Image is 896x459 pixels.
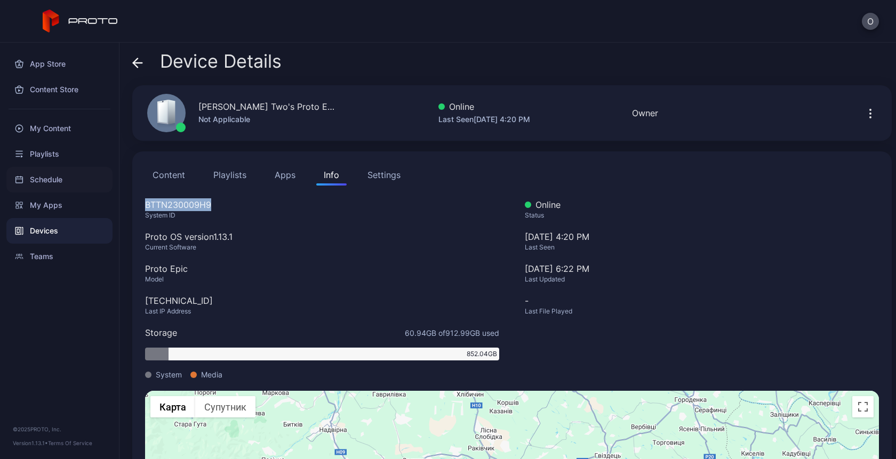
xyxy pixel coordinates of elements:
div: BTTN230009H9 [145,198,499,211]
div: Not Applicable [198,113,337,126]
button: Показати зображення із супутника [195,396,255,417]
a: Playlists [6,141,113,167]
a: Schedule [6,167,113,192]
button: Перемкнути повноекранний режим [852,396,874,417]
div: Current Software [145,243,499,252]
div: Info [324,168,339,181]
a: My Apps [6,192,113,218]
button: Показати карту вулиць [150,396,195,417]
div: Status [525,211,879,220]
div: Last Updated [525,275,879,284]
a: App Store [6,51,113,77]
div: [TECHNICAL_ID] [145,294,499,307]
div: Last Seen [DATE] 4:20 PM [438,113,530,126]
a: Terms Of Service [48,440,92,446]
div: Settings [367,168,401,181]
button: Apps [267,164,303,186]
div: [DATE] 6:22 PM [525,262,879,275]
div: Storage [145,326,177,339]
a: Content Store [6,77,113,102]
div: © 2025 PROTO, Inc. [13,425,106,433]
button: Info [316,164,347,186]
a: My Content [6,116,113,141]
button: Settings [360,164,408,186]
button: O [862,13,879,30]
div: Online [525,198,879,211]
div: [DATE] 4:20 PM [525,230,879,262]
div: Model [145,275,499,284]
span: System [156,369,182,380]
span: 60.94 GB of 912.99 GB used [405,327,499,339]
a: Devices [6,218,113,244]
a: Teams [6,244,113,269]
div: [PERSON_NAME] Two's Proto Epic [198,100,337,113]
div: - [525,294,879,307]
div: Owner [632,107,658,119]
div: Proto OS version 1.13.1 [145,230,499,243]
div: Proto Epic [145,262,499,275]
button: Content [145,164,193,186]
div: Online [438,100,530,113]
div: Last Seen [525,243,879,252]
span: Version 1.13.1 • [13,440,48,446]
span: Device Details [160,51,282,71]
span: Media [201,369,222,380]
div: Last File Played [525,307,879,316]
button: Playlists [206,164,254,186]
div: System ID [145,211,499,220]
div: Last IP Address [145,307,499,316]
span: 852.04 GB [467,349,497,359]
